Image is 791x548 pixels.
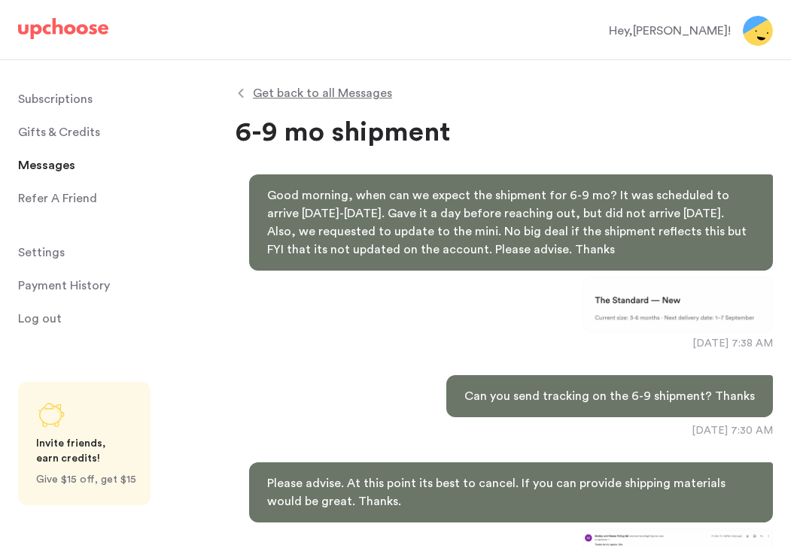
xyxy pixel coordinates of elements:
[18,183,190,213] a: Refer A Friend
[267,186,755,259] p: Good morning, when can we expect the shipment for 6-9 mo? It was scheduled to arrive [DATE]-[DATE...
[583,277,773,332] img: xBkZAPLZ4-Screenshot%202025-09-09%20at%207.33.43%E2%80%AFAM.png
[18,238,190,268] a: Settings
[18,238,65,268] span: Settings
[253,84,392,102] span: Get back to all Messages
[235,114,773,150] div: 6-9 mo shipment
[18,117,190,147] a: Gifts & Credits
[609,22,731,40] div: Hey, [PERSON_NAME] !
[464,387,755,405] p: Can you send tracking on the 6-9 shipment? Thanks
[692,336,773,351] div: [DATE] 7:38 AM
[18,183,97,213] p: Refer A Friend
[18,150,75,180] span: Messages
[18,304,62,334] span: Log out
[18,84,93,114] p: Subscriptions
[18,304,190,334] a: Log out
[267,474,755,510] p: Please advise. At this point its best to cancel. If you can provide shipping materials would be g...
[18,117,100,147] span: Gifts & Credits
[692,423,773,438] div: [DATE] 7:30 AM
[18,18,108,46] a: UpChoose
[18,150,190,180] a: Messages
[18,382,151,505] a: Share UpChoose
[18,271,110,301] p: Payment History
[18,84,190,114] a: Subscriptions
[18,271,190,301] a: Payment History
[18,18,108,39] img: UpChoose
